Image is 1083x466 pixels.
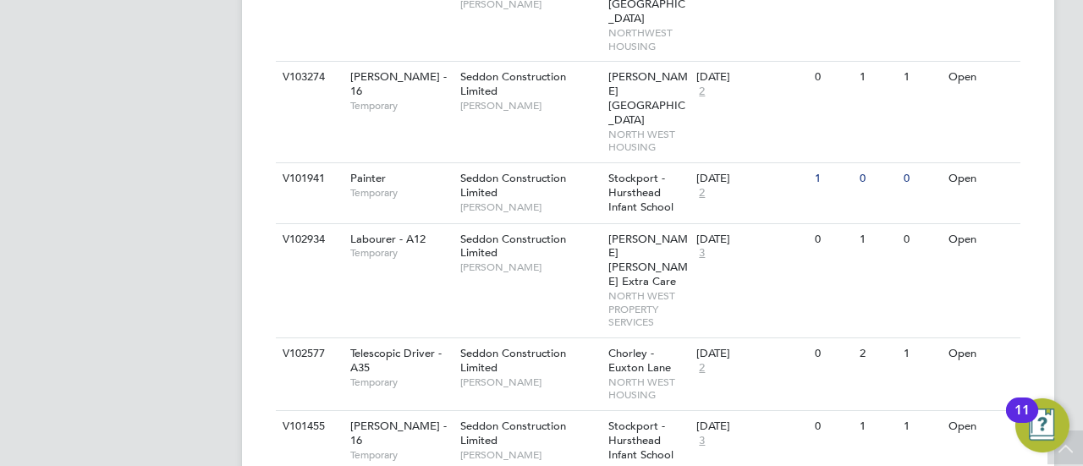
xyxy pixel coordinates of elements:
div: [DATE] [696,419,806,434]
div: Open [944,411,1018,442]
span: [PERSON_NAME] [460,200,600,214]
span: 2 [696,85,707,99]
span: [PERSON_NAME] - 16 [350,69,447,98]
div: 0 [811,338,855,370]
div: 0 [811,62,855,93]
div: Open [944,62,1018,93]
span: Seddon Construction Limited [460,232,566,260]
div: [DATE] [696,347,806,361]
span: 2 [696,186,707,200]
span: Temporary [350,99,452,112]
span: Temporary [350,376,452,389]
span: Labourer - A12 [350,232,426,246]
span: NORTH WEST PROPERTY SERVICES [608,289,689,329]
div: V101455 [278,411,338,442]
div: 1 [855,62,899,93]
div: 1 [899,411,943,442]
div: Open [944,224,1018,255]
span: Seddon Construction Limited [460,171,566,200]
div: 0 [899,163,943,195]
button: Open Resource Center, 11 new notifications [1015,398,1069,452]
span: Temporary [350,186,452,200]
span: Stockport - Hursthead Infant School [608,171,673,214]
span: Painter [350,171,386,185]
span: [PERSON_NAME][GEOGRAPHIC_DATA] [608,69,688,127]
div: 1 [855,411,899,442]
div: V102934 [278,224,338,255]
span: [PERSON_NAME] [460,260,600,274]
div: 2 [855,338,899,370]
div: 1 [899,338,943,370]
span: [PERSON_NAME] - 16 [350,419,447,447]
div: V102577 [278,338,338,370]
div: 0 [899,224,943,255]
span: Temporary [350,246,452,260]
div: Open [944,163,1018,195]
div: [DATE] [696,70,806,85]
span: Seddon Construction Limited [460,346,566,375]
span: Seddon Construction Limited [460,419,566,447]
div: [DATE] [696,233,806,247]
div: Open [944,338,1018,370]
span: 3 [696,246,707,260]
span: Chorley - Euxton Lane [608,346,671,375]
span: Temporary [350,448,452,462]
span: [PERSON_NAME] [460,99,600,112]
span: Stockport - Hursthead Infant School [608,419,673,462]
div: V103274 [278,62,338,93]
span: 3 [696,434,707,448]
span: NORTH WEST HOUSING [608,376,689,402]
span: [PERSON_NAME] [460,448,600,462]
div: 0 [811,224,855,255]
span: Telescopic Driver - A35 [350,346,442,375]
div: 11 [1014,410,1030,432]
span: 2 [696,361,707,376]
div: V101941 [278,163,338,195]
span: NORTHWEST HOUSING [608,26,689,52]
div: 0 [855,163,899,195]
div: 1 [855,224,899,255]
span: Seddon Construction Limited [460,69,566,98]
div: 1 [899,62,943,93]
div: 0 [811,411,855,442]
span: NORTH WEST HOUSING [608,128,689,154]
span: [PERSON_NAME] [PERSON_NAME] Extra Care [608,232,688,289]
span: [PERSON_NAME] [460,376,600,389]
div: 1 [811,163,855,195]
div: [DATE] [696,172,806,186]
